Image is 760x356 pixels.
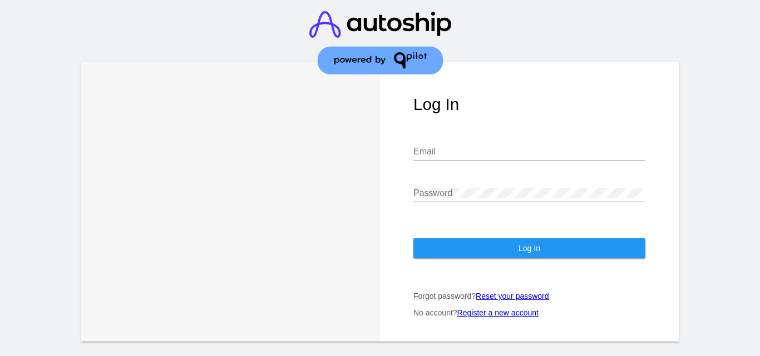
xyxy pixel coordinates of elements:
h1: Log In [413,95,645,114]
a: Register a new account [457,308,539,317]
a: Reset your password [476,292,549,300]
button: Log In [413,238,645,258]
span: Log In [519,244,540,253]
p: No account? [413,308,645,317]
p: Forgot password? [413,292,645,300]
input: Email [413,147,645,157]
